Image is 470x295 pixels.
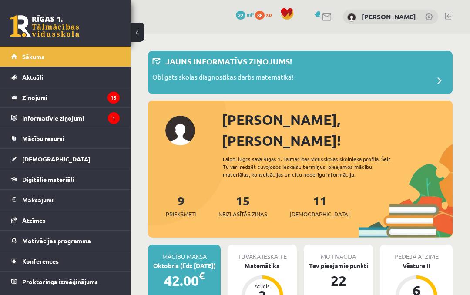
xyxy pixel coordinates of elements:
div: Atlicis [249,283,275,288]
a: [PERSON_NAME] [362,12,416,21]
span: Neizlasītās ziņas [218,210,267,218]
span: Atzīmes [22,216,46,224]
a: 11[DEMOGRAPHIC_DATA] [290,193,350,218]
a: 88 xp [255,11,276,18]
div: Motivācija [304,245,373,261]
div: 22 [304,270,373,291]
div: Matemātika [228,261,297,270]
legend: Informatīvie ziņojumi [22,108,120,128]
span: Motivācijas programma [22,237,91,245]
a: Mācību resursi [11,128,120,148]
a: Proktoringa izmēģinājums [11,272,120,292]
legend: Ziņojumi [22,87,120,107]
legend: Maksājumi [22,190,120,210]
a: Digitālie materiāli [11,169,120,189]
div: 42.00 [148,270,221,291]
a: Motivācijas programma [11,231,120,251]
div: Laipni lūgts savā Rīgas 1. Tālmācības vidusskolas skolnieka profilā. Šeit Tu vari redzēt tuvojošo... [223,155,406,178]
img: Eva Rozīte [347,13,356,22]
a: Jauns informatīvs ziņojums! Obligāts skolas diagnostikas darbs matemātikā! [152,55,448,90]
a: Ziņojumi15 [11,87,120,107]
i: 1 [108,112,120,124]
div: [PERSON_NAME], [PERSON_NAME]! [222,109,453,151]
div: Vēsture II [380,261,453,270]
p: Obligāts skolas diagnostikas darbs matemātikā! [152,72,293,84]
span: Proktoringa izmēģinājums [22,278,98,285]
a: 9Priekšmeti [166,193,196,218]
div: Mācību maksa [148,245,221,261]
span: Priekšmeti [166,210,196,218]
a: Sākums [11,47,120,67]
a: 22 mP [236,11,254,18]
a: Maksājumi [11,190,120,210]
span: 22 [236,11,245,20]
div: Tev pieejamie punkti [304,261,373,270]
span: [DEMOGRAPHIC_DATA] [22,155,91,163]
span: € [199,269,205,282]
a: Rīgas 1. Tālmācības vidusskola [10,15,79,37]
div: Tuvākā ieskaite [228,245,297,261]
span: mP [247,11,254,18]
i: 15 [107,92,120,104]
a: Aktuāli [11,67,120,87]
span: Aktuāli [22,73,43,81]
div: Oktobris (līdz [DATE]) [148,261,221,270]
span: 88 [255,11,265,20]
span: Mācību resursi [22,134,64,142]
a: Informatīvie ziņojumi1 [11,108,120,128]
span: xp [266,11,272,18]
a: 15Neizlasītās ziņas [218,193,267,218]
span: Sākums [22,53,44,60]
span: Konferences [22,257,59,265]
span: [DEMOGRAPHIC_DATA] [290,210,350,218]
div: Pēdējā atzīme [380,245,453,261]
span: Digitālie materiāli [22,175,74,183]
a: [DEMOGRAPHIC_DATA] [11,149,120,169]
a: Atzīmes [11,210,120,230]
p: Jauns informatīvs ziņojums! [165,55,292,67]
a: Konferences [11,251,120,271]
